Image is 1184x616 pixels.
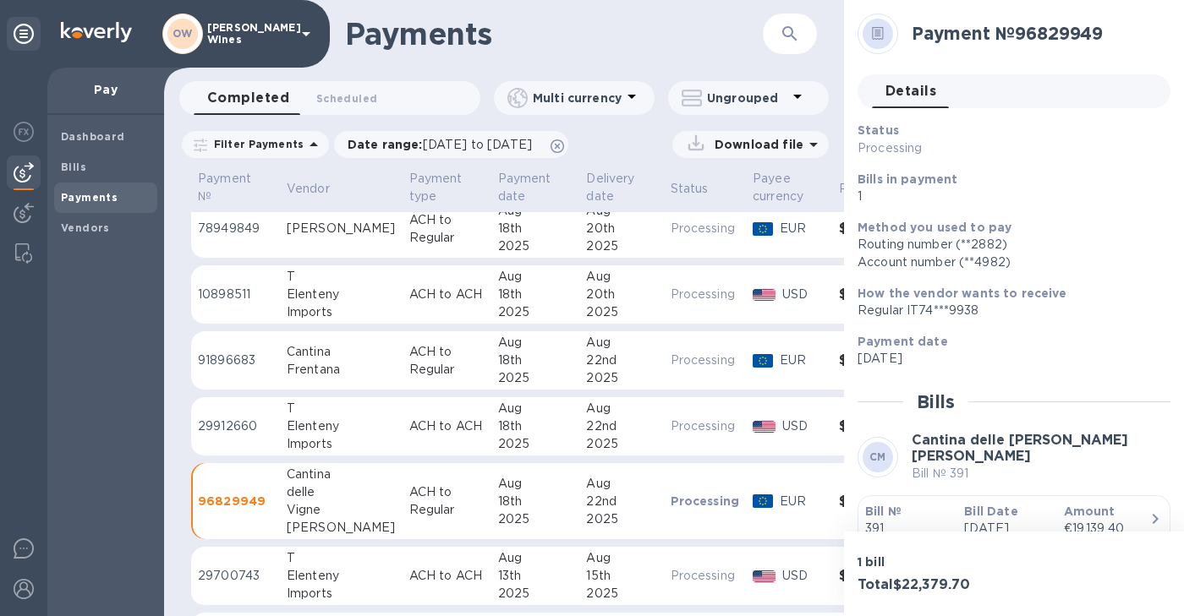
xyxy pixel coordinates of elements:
b: Dashboard [61,130,125,143]
div: 2025 [498,369,573,387]
p: 29700743 [198,567,273,585]
div: Elenteny [287,286,396,303]
p: Filter Payments [207,137,304,151]
p: EUR [780,352,825,369]
b: Bill № [865,504,902,518]
span: Payment type [409,170,485,205]
div: 2025 [498,237,573,255]
div: Elenteny [287,567,396,585]
img: USD [753,289,776,301]
div: 18th [498,286,573,303]
div: Cantina [287,343,396,361]
b: CM [869,450,886,463]
div: Vigne [287,501,396,519]
p: Download file [708,136,803,153]
div: Aug [586,334,656,352]
span: Payment № [198,170,273,205]
p: Ungrouped [707,90,787,106]
p: Processing [858,139,1057,157]
p: Processing [671,417,740,435]
div: 20th [586,286,656,303]
p: Processing [671,352,740,369]
p: 391 [865,520,951,537]
h2: Bills [917,391,955,412]
div: 18th [498,493,573,510]
img: USD [753,421,776,433]
div: 2025 [498,303,573,321]
h3: $21,968.52 [839,352,916,368]
div: Date range:[DATE] to [DATE] [334,131,568,158]
p: 1 [858,188,1157,205]
div: [PERSON_NAME] [287,519,396,537]
div: T [287,268,396,286]
div: Aug [498,268,573,286]
p: Payment № [198,170,251,205]
div: 15th [586,567,656,585]
b: Amount [1064,504,1115,518]
p: 10898511 [198,286,273,303]
p: 96829949 [198,493,273,510]
div: 2025 [586,510,656,528]
b: Cantina delle [PERSON_NAME] [PERSON_NAME] [912,432,1128,464]
div: Imports [287,435,396,453]
p: Status [671,180,709,198]
div: 18th [498,220,573,237]
p: Pay [61,81,151,98]
div: Aug [498,549,573,567]
div: Aug [498,334,573,352]
div: 2025 [586,237,656,255]
b: OW [173,27,193,40]
b: Vendors [61,221,110,234]
div: [PERSON_NAME] [287,220,396,237]
p: USD [782,417,825,435]
div: delle [287,483,396,501]
p: Bill № 391 [912,465,1170,482]
div: 2025 [586,303,656,321]
div: 22nd [586,352,656,369]
b: Method you used to pay [858,221,1011,234]
span: Scheduled [316,90,377,107]
p: ACH to Regular [409,343,485,379]
div: Aug [586,268,656,286]
p: ACH to ACH [409,286,485,303]
b: How the vendor wants to receive [858,286,1067,300]
h1: Payments [345,16,722,52]
button: Bill №391Bill Date[DATE]Amount€19,139.40 [858,495,1170,553]
div: 2025 [586,585,656,602]
div: 2025 [498,585,573,602]
p: ACH to Regular [409,483,485,519]
span: Delivery date [586,170,656,205]
div: 22nd [586,493,656,510]
p: Processing [671,493,740,510]
div: 22nd [586,417,656,435]
div: Aug [498,400,573,417]
div: Regular IT74***9938 [858,302,1157,319]
img: Foreign exchange [14,122,34,142]
div: 2025 [498,435,573,453]
p: Multi currency [533,90,622,106]
b: Bill Date [964,504,1017,518]
div: 18th [498,417,573,435]
p: 1 bill [858,553,1007,570]
div: €19,139.40 [1064,520,1149,537]
img: USD [753,570,776,582]
div: 2025 [586,435,656,453]
p: Payee currency [753,170,803,205]
div: Imports [287,585,396,602]
b: Status [858,123,899,137]
p: EUR [780,493,825,510]
p: Processing [671,286,740,303]
div: Routing number (**2882) [858,236,1157,253]
img: Logo [61,22,132,42]
p: 78949849 [198,220,273,237]
span: Completed [207,86,289,110]
p: Payment date [498,170,551,205]
p: USD [782,286,825,303]
b: Payment date [858,335,948,348]
p: USD [782,567,825,585]
div: 20th [586,220,656,237]
p: Delivery date [586,170,634,205]
h3: $3,072.11 [839,568,916,584]
div: Aug [498,475,573,493]
p: Paid [839,180,865,198]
